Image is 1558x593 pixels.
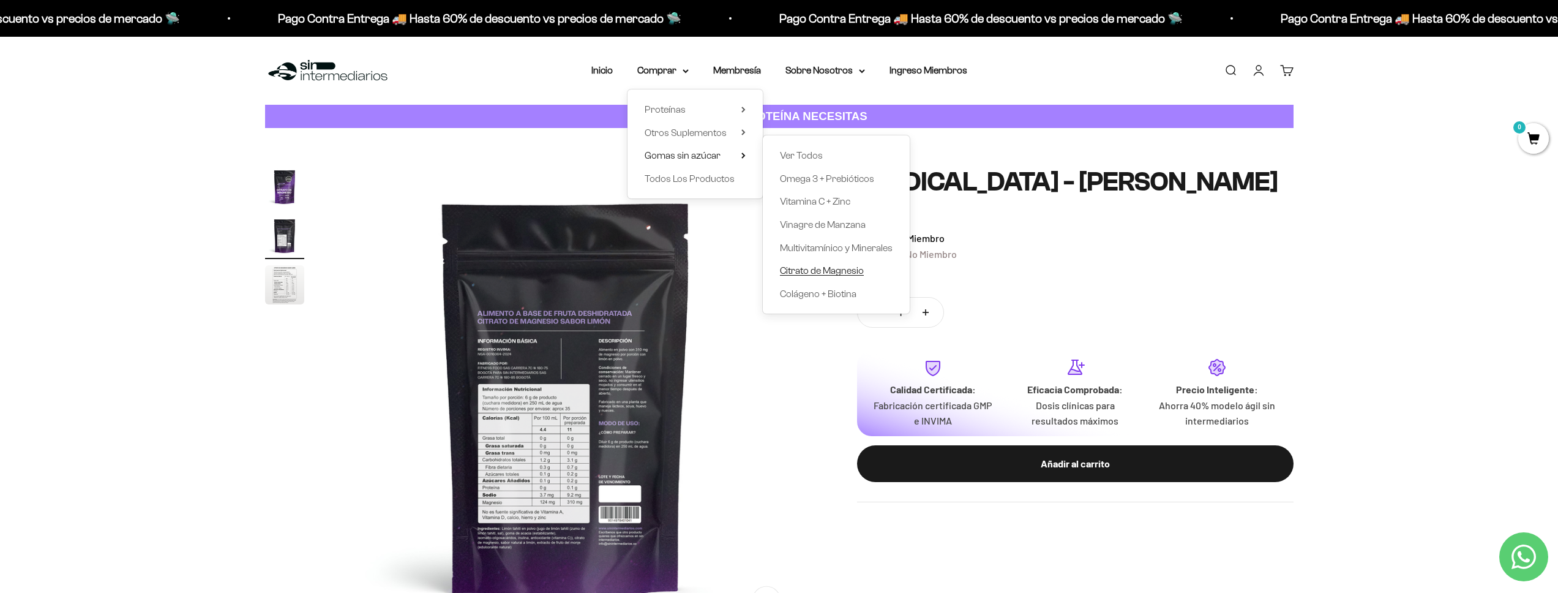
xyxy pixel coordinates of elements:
[265,265,304,308] button: Ir al artículo 3
[872,398,994,429] p: Fabricación certificada GMP e INVIMA
[889,65,967,75] a: Ingreso Miembros
[780,171,893,187] a: Omega 3 + Prebióticos
[780,194,893,210] a: Vitamina C + Zinc
[301,9,704,28] p: Pago Contra Entrega 🚚 Hasta 60% de descuento vs precios de mercado 🛸
[908,298,943,327] button: Aumentar cantidad
[645,104,686,115] span: Proteínas
[1176,383,1258,395] strong: Precio Inteligente:
[645,127,727,138] span: Otros Suplementos
[265,167,304,210] button: Ir al artículo 1
[645,102,746,118] summary: Proteínas
[1518,133,1549,146] a: 0
[905,248,957,260] span: No Miembro
[785,62,865,78] summary: Sobre Nosotros
[857,167,1294,197] h1: [MEDICAL_DATA] - [PERSON_NAME]
[780,219,866,230] span: Vinagre de Manzana
[265,216,304,255] img: Citrato de Magnesio - Sabor Limón
[780,217,893,233] a: Vinagre de Manzana
[637,62,689,78] summary: Comprar
[645,171,746,187] a: Todos Los Productos
[780,196,850,206] span: Vitamina C + Zinc
[780,148,893,164] a: Ver Todos
[780,289,856,299] span: Colágeno + Biotina
[857,445,1294,482] button: Añadir al carrito
[882,456,1269,472] div: Añadir al carrito
[907,232,945,244] span: Miembro
[645,173,735,184] span: Todos Los Productos
[780,286,893,302] a: Colágeno + Biotina
[645,125,746,141] summary: Otros Suplementos
[265,167,304,206] img: Citrato de Magnesio - Sabor Limón
[265,265,304,304] img: Citrato de Magnesio - Sabor Limón
[802,9,1205,28] p: Pago Contra Entrega 🚚 Hasta 60% de descuento vs precios de mercado 🛸
[713,65,761,75] a: Membresía
[645,150,721,161] span: Gomas sin azúcar
[265,216,304,259] button: Ir al artículo 2
[1014,398,1136,429] p: Dosis clínicas para resultados máximos
[780,240,893,256] a: Multivitamínico y Minerales
[780,265,864,276] span: Citrato de Magnesio
[1512,120,1527,135] mark: 0
[1027,383,1123,395] strong: Eficacia Comprobada:
[780,173,874,184] span: Omega 3 + Prebióticos
[890,383,976,395] strong: Calidad Certificada:
[645,148,746,164] summary: Gomas sin azúcar
[1156,398,1278,429] p: Ahorra 40% modelo ágil sin intermediarios
[265,105,1294,129] a: CUANTA PROTEÍNA NECESITAS
[857,207,1294,221] a: 3.93.9 de 5.0 estrellas
[591,65,613,75] a: Inicio
[691,110,867,123] strong: CUANTA PROTEÍNA NECESITAS
[780,263,893,279] a: Citrato de Magnesio
[780,150,823,161] span: Ver Todos
[780,243,893,253] span: Multivitamínico y Minerales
